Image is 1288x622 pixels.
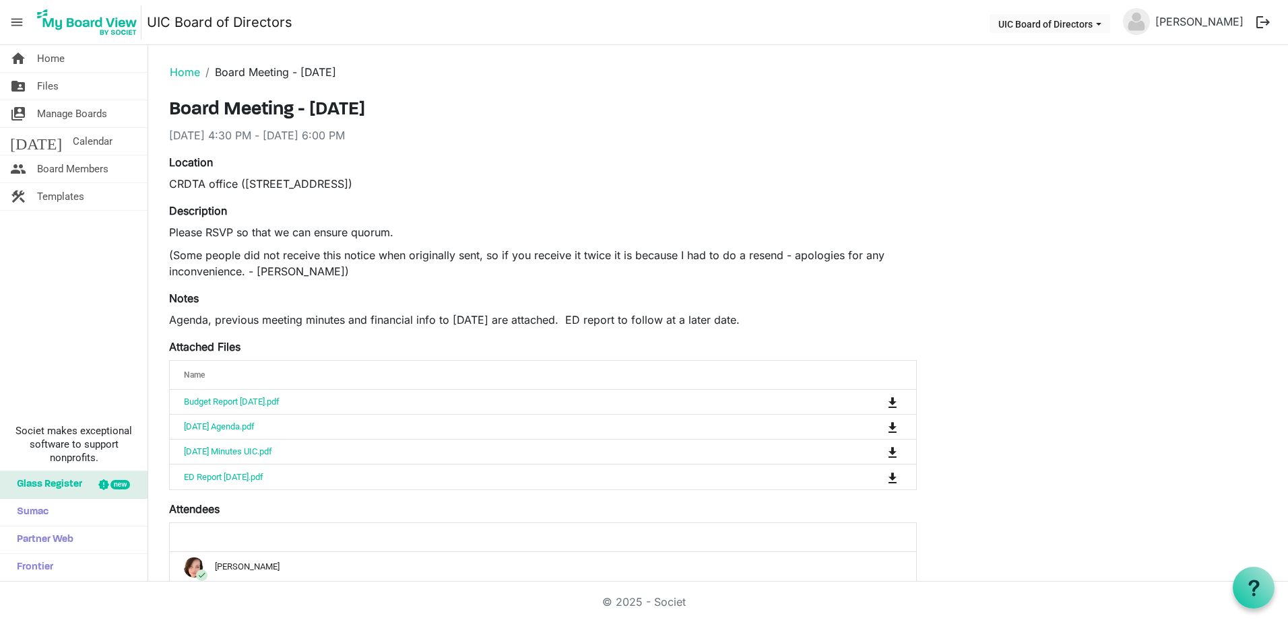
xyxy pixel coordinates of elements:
label: Location [169,154,213,170]
button: Download [883,392,902,411]
span: Glass Register [10,471,82,498]
a: © 2025 - Societ [602,595,686,609]
span: Name [184,370,205,380]
span: Templates [37,183,84,210]
button: Download [883,442,902,461]
td: is Command column column header [832,464,916,489]
label: Notes [169,290,199,306]
a: My Board View Logo [33,5,147,39]
h3: Board Meeting - [DATE] [169,99,917,122]
p: Please RSVP so that we can ensure quorum. [169,224,917,240]
a: [DATE] Minutes UIC.pdf [184,446,272,456]
span: home [10,45,26,72]
span: folder_shared [10,73,26,100]
label: Description [169,203,227,219]
td: ED Report Sept 2025.pdf is template cell column header Name [170,464,832,489]
li: Board Meeting - [DATE] [200,64,336,80]
span: Sumac [10,499,49,526]
span: check [196,569,207,581]
span: Manage Boards [37,100,107,127]
div: new [110,480,130,489]
div: [PERSON_NAME] [184,557,902,578]
a: Home [170,65,200,79]
a: UIC Board of Directors [147,9,292,36]
img: aZda651_YrtB0d3iDw2VWU6hlcmlxgORkYhRWXcu6diS1fUuzblDemDitxXHgJcDUASUXKKMmrJj1lYLVKcG1g_thumb.png [184,557,204,578]
button: Download [883,467,902,486]
span: [DATE] [10,128,62,155]
div: CRDTA office ([STREET_ADDRESS]) [169,176,917,192]
p: (Some people did not receive this notice when originally sent, so if you receive it twice it is b... [169,247,917,279]
span: menu [4,9,30,35]
a: [PERSON_NAME] [1150,8,1249,35]
td: is Command column column header [832,439,916,464]
label: Attached Files [169,339,240,355]
td: Sept 24 2025 Agenda.pdf is template cell column header Name [170,414,832,439]
img: no-profile-picture.svg [1123,8,1150,35]
label: Attendees [169,501,220,517]
td: Budget Report August 2025.pdf is template cell column header Name [170,390,832,414]
img: My Board View Logo [33,5,141,39]
span: Frontier [10,554,53,581]
a: Budget Report [DATE].pdf [184,396,280,407]
span: Files [37,73,59,100]
td: checkAmy Wright is template cell column header [170,552,916,583]
a: ED Report [DATE].pdf [184,472,263,482]
span: Societ makes exceptional software to support nonprofits. [6,424,141,464]
button: Download [883,417,902,436]
span: Home [37,45,65,72]
td: is Command column column header [832,390,916,414]
td: June 18 2025 Minutes UIC.pdf is template cell column header Name [170,439,832,464]
span: Calendar [73,128,112,155]
span: switch_account [10,100,26,127]
span: Board Members [37,155,108,182]
a: [DATE] Agenda.pdf [184,421,255,431]
button: UIC Board of Directors dropdownbutton [990,14,1110,33]
p: Agenda, previous meeting minutes and financial info to [DATE] are attached. ED report to follow a... [169,312,917,328]
span: people [10,155,26,182]
span: Partner Web [10,526,73,553]
td: is Command column column header [832,414,916,439]
span: construction [10,183,26,210]
button: logout [1249,8,1277,36]
div: [DATE] 4:30 PM - [DATE] 6:00 PM [169,127,917,143]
